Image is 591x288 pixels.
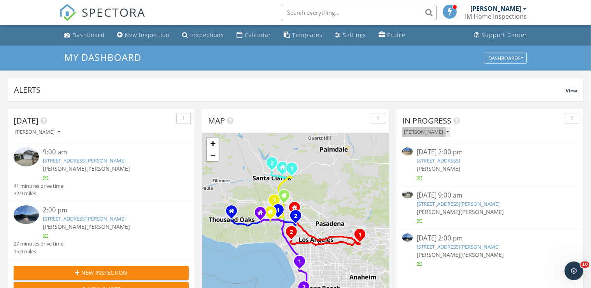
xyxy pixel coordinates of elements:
div: 10365 Ilona Ave, Los Angeles, CA 90064 [291,231,296,236]
div: 27849 Skycrest Cir Dr , Santa Clarita, CA 91354 [272,163,277,167]
div: New Inspection [125,31,170,39]
a: Inspections [179,28,227,42]
a: [STREET_ADDRESS][PERSON_NAME] [417,200,500,207]
i: 2 [273,198,276,203]
a: [STREET_ADDRESS][PERSON_NAME] [43,157,126,164]
div: [PERSON_NAME] [404,129,449,135]
img: 9536577%2Fcover_photos%2Fx8pe5SLvdueDmtEDvZKX%2Fsmall.jpeg [402,147,413,155]
div: 15.0 miles [14,248,63,255]
div: 10349 Peach Ave, Mission Hills CA 91345 [284,195,289,200]
img: 9564491%2Freports%2Fd16b0c90-8645-43fa-83bf-9cc4684bdea3%2Fcover_photos%2FSALFTL5VA46Qu3PrQpRL%2F... [14,147,39,166]
div: 27513 Fairport Ave, Santa Clarita CA 91351 [282,167,287,172]
span: [PERSON_NAME] [417,165,460,172]
div: [DATE] 9:00 am [417,191,563,200]
span: My Dashboard [64,51,141,64]
div: 9:00 am [43,147,174,157]
div: [DATE] 2:00 pm [417,147,563,157]
i: 2 [270,161,274,166]
div: 32.9 miles [14,190,63,197]
button: [PERSON_NAME] [402,127,451,138]
span: [PERSON_NAME] [460,251,504,258]
a: Calendar [233,28,274,42]
div: 41 minutes drive time [14,182,63,190]
span: Map [208,115,225,126]
div: Templates [292,31,323,39]
span: [PERSON_NAME] [43,165,86,172]
button: New Inspection [14,266,189,280]
div: 665 Lidford Ave, La Puente, CA 91744 [360,234,365,239]
span: In Progress [402,115,451,126]
a: Support Center [471,28,530,42]
a: Zoom in [207,138,219,149]
a: 9:00 am [STREET_ADDRESS][PERSON_NAME] [PERSON_NAME][PERSON_NAME] 41 minutes drive time 32.9 miles [14,147,189,197]
div: [DATE] 2:00 pm [417,233,563,243]
iframe: Intercom live chat [565,261,583,280]
a: 2:00 pm [STREET_ADDRESS][PERSON_NAME] [PERSON_NAME][PERSON_NAME] 27 minutes drive time 15.0 miles [14,205,189,255]
div: 2:00 pm [43,205,174,215]
div: IM Home Inspections [465,12,527,20]
span: [DATE] [14,115,39,126]
div: 27 minutes drive time [14,240,63,247]
span: [PERSON_NAME] [417,251,460,258]
div: [PERSON_NAME] [470,5,521,12]
i: 1 [290,166,293,171]
i: 1 [298,259,301,265]
span: 10 [580,261,589,268]
div: Dashboards [488,55,523,61]
span: [PERSON_NAME] [460,208,504,216]
span: [PERSON_NAME] [86,165,130,172]
i: 2 [290,230,293,235]
div: Alerts [14,85,566,95]
div: 28220 Oak Spring Canyon Rd, Canyon Country, CA 91387 [292,168,296,173]
a: Settings [332,28,369,42]
i: 1 [358,232,361,238]
div: 5767 Lasaine Ave, Los Angeles, CA 91316 [278,210,283,214]
i: 2 [294,214,297,219]
input: Search everything... [281,5,437,20]
div: Inspections [190,31,224,39]
div: Support Center [482,31,527,39]
span: View [566,87,577,94]
button: [PERSON_NAME] [14,127,62,138]
a: SPECTORA [59,11,146,27]
div: Dashboard [72,31,105,39]
a: New Inspection [114,28,173,42]
a: [STREET_ADDRESS][PERSON_NAME] [417,243,500,250]
span: [PERSON_NAME] [417,208,460,216]
div: 8945 Baird Ave, Northridge, CA 91324 [274,200,279,205]
a: Dashboard [61,28,108,42]
div: 19755 Jeffrey Place , Woodland Hills CA 91364 [270,212,275,216]
img: 9542814%2Freports%2F8dacdb65-8058-4a52-94fa-cf974c0336bf%2Fcover_photos%2FnZ3tOkZTGDTRnoZX0A74%2F... [14,205,39,224]
div: 23371 Mulholland Dr Ste 201, WOODLAND HILLS CA 91364 [260,212,265,217]
button: Dashboards [485,53,527,64]
span: [PERSON_NAME] [43,223,86,230]
div: Calendar [245,31,271,39]
a: Templates [281,28,326,42]
div: Settings [343,31,366,39]
div: 2926 Crescent Way, Thousand Oaks CA 91362 [231,211,236,216]
div: 17022 Condon Ave, Lawndale, CA 90260 [300,261,304,266]
div: Profile [387,31,405,39]
img: 9542814%2Freports%2F8dacdb65-8058-4a52-94fa-cf974c0336bf%2Fcover_photos%2FnZ3tOkZTGDTRnoZX0A74%2F... [402,233,413,242]
a: [STREET_ADDRESS] [417,157,460,164]
a: [STREET_ADDRESS][PERSON_NAME] [43,215,126,222]
img: The Best Home Inspection Software - Spectora [59,4,76,21]
img: 9564491%2Freports%2Fd16b0c90-8645-43fa-83bf-9cc4684bdea3%2Fcover_photos%2FSALFTL5VA46Qu3PrQpRL%2F... [402,191,413,199]
div: 11689 Picturesque Dr, Studio City, CA 91604 [296,216,300,220]
div: 6448 Agnes Ave, North Hollywood CA 91606 [295,207,299,212]
span: New Inspection [81,269,127,277]
a: Company Profile [375,28,409,42]
a: [DATE] 2:00 pm [STREET_ADDRESS][PERSON_NAME] [PERSON_NAME][PERSON_NAME] [402,233,577,268]
a: Zoom out [207,149,219,161]
span: SPECTORA [82,4,146,20]
i: 1 [277,208,280,213]
div: [PERSON_NAME] [15,129,60,135]
a: [DATE] 9:00 am [STREET_ADDRESS][PERSON_NAME] [PERSON_NAME][PERSON_NAME] [402,191,577,225]
span: [PERSON_NAME] [86,223,130,230]
a: [DATE] 2:00 pm [STREET_ADDRESS] [PERSON_NAME] [402,147,577,182]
